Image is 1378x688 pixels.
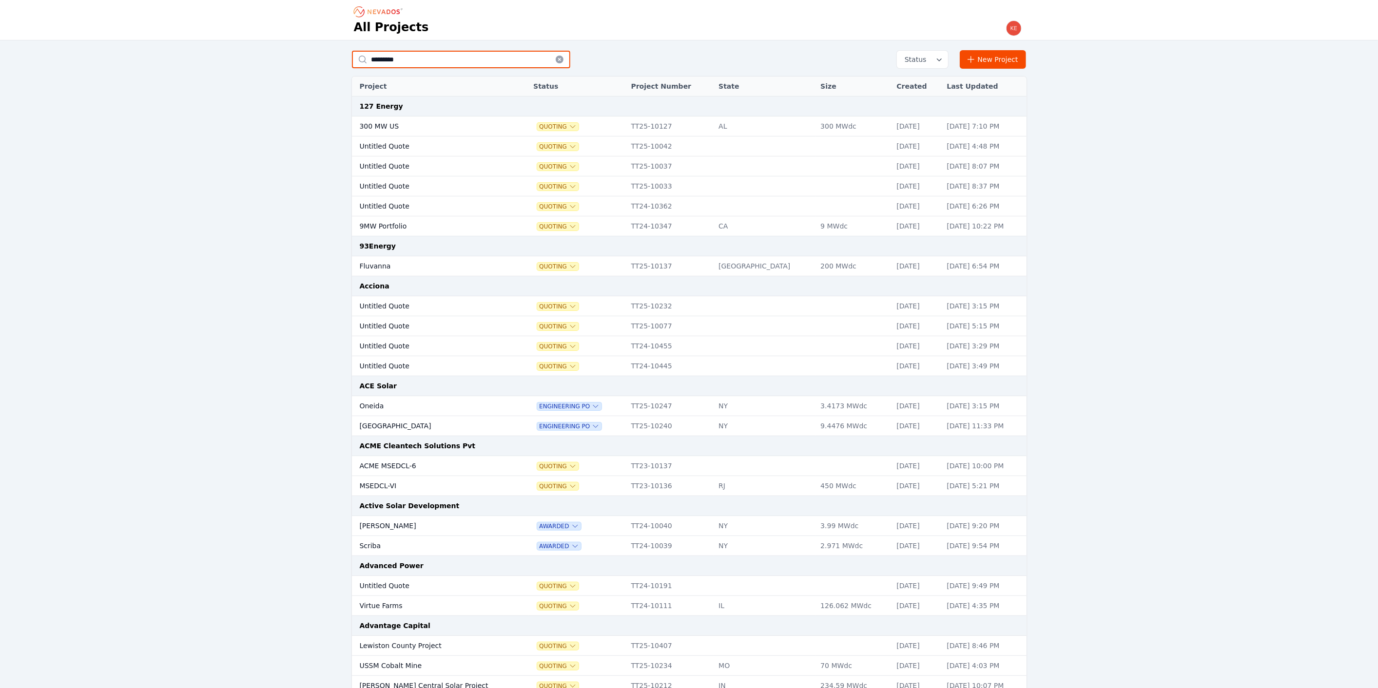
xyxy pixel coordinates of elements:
td: TT25-10077 [626,316,714,336]
td: [DATE] [892,536,942,556]
td: Untitled Quote [352,296,505,316]
span: Quoting [537,163,579,171]
h1: All Projects [354,19,429,35]
td: Untitled Quote [352,176,505,196]
td: ACME MSEDCL-6 [352,456,505,476]
tr: 300 MW USQuotingTT25-10127AL300 MWdc[DATE][DATE] 7:10 PM [352,116,1027,136]
td: TT24-10455 [626,336,714,356]
th: Project Number [626,76,714,96]
td: NY [714,516,815,536]
td: TT25-10127 [626,116,714,136]
td: NY [714,536,815,556]
button: Engineering PO [537,402,602,410]
td: Virtue Farms [352,596,505,616]
tr: Untitled QuoteQuotingTT25-10077[DATE][DATE] 5:15 PM [352,316,1027,336]
td: [DATE] [892,516,942,536]
td: [DATE] [892,356,942,376]
td: 300 MWdc [815,116,892,136]
td: 93Energy [352,236,1027,256]
td: [DATE] [892,656,942,676]
button: Quoting [537,263,579,270]
td: Lewiston County Project [352,636,505,656]
td: Advanced Power [352,556,1027,576]
tr: Lewiston County ProjectQuotingTT25-10407[DATE][DATE] 8:46 PM [352,636,1027,656]
td: TT25-10247 [626,396,714,416]
td: 126.062 MWdc [815,596,892,616]
td: [DATE] 9:54 PM [942,536,1027,556]
td: TT23-10136 [626,476,714,496]
td: Fluvanna [352,256,505,276]
td: AL [714,116,815,136]
tr: [GEOGRAPHIC_DATA]Engineering POTT25-10240NY9.4476 MWdc[DATE][DATE] 11:33 PM [352,416,1027,436]
td: [DATE] 5:21 PM [942,476,1027,496]
td: Untitled Quote [352,156,505,176]
span: Status [901,55,927,64]
button: Quoting [537,343,579,350]
td: 70 MWdc [815,656,892,676]
td: [DATE] 4:35 PM [942,596,1027,616]
button: Quoting [537,183,579,191]
td: [DATE] 6:26 PM [942,196,1027,216]
span: Engineering PO [537,422,602,430]
td: 9MW Portfolio [352,216,505,236]
nav: Breadcrumb [354,4,406,19]
td: [DATE] 11:33 PM [942,416,1027,436]
td: [DATE] [892,196,942,216]
td: TT25-10137 [626,256,714,276]
td: TT23-10137 [626,456,714,476]
td: Untitled Quote [352,136,505,156]
td: NY [714,396,815,416]
td: [DATE] [892,456,942,476]
button: Quoting [537,582,579,590]
td: Untitled Quote [352,576,505,596]
td: TT25-10042 [626,136,714,156]
td: TT24-10362 [626,196,714,216]
button: Quoting [537,602,579,610]
td: Untitled Quote [352,356,505,376]
td: [DATE] 9:49 PM [942,576,1027,596]
td: [DATE] [892,156,942,176]
td: 9 MWdc [815,216,892,236]
td: TT25-10407 [626,636,714,656]
th: Created [892,76,942,96]
td: [GEOGRAPHIC_DATA] [352,416,505,436]
td: TT25-10232 [626,296,714,316]
td: Active Solar Development [352,496,1027,516]
td: MO [714,656,815,676]
button: Quoting [537,223,579,230]
button: Status [897,51,948,68]
td: [DATE] 8:46 PM [942,636,1027,656]
button: Quoting [537,203,579,210]
td: [DATE] [892,296,942,316]
span: Quoting [537,123,579,131]
tr: Untitled QuoteQuotingTT25-10037[DATE][DATE] 8:07 PM [352,156,1027,176]
td: [DATE] [892,336,942,356]
th: Last Updated [942,76,1027,96]
span: Quoting [537,363,579,370]
tr: Untitled QuoteQuotingTT24-10191[DATE][DATE] 9:49 PM [352,576,1027,596]
td: TT24-10040 [626,516,714,536]
a: New Project [960,50,1027,69]
span: Quoting [537,303,579,310]
button: Quoting [537,323,579,330]
td: [DATE] 8:07 PM [942,156,1027,176]
td: [DATE] 4:03 PM [942,656,1027,676]
td: 300 MW US [352,116,505,136]
tr: Virtue FarmsQuotingTT24-10111IL126.062 MWdc[DATE][DATE] 4:35 PM [352,596,1027,616]
td: 9.4476 MWdc [815,416,892,436]
td: [DATE] [892,596,942,616]
tr: Untitled QuoteQuotingTT25-10033[DATE][DATE] 8:37 PM [352,176,1027,196]
td: [DATE] 5:15 PM [942,316,1027,336]
tr: 9MW PortfolioQuotingTT24-10347CA9 MWdc[DATE][DATE] 10:22 PM [352,216,1027,236]
td: [DATE] 4:48 PM [942,136,1027,156]
button: Quoting [537,462,579,470]
td: Untitled Quote [352,316,505,336]
tr: Untitled QuoteQuotingTT25-10042[DATE][DATE] 4:48 PM [352,136,1027,156]
td: [DATE] [892,116,942,136]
